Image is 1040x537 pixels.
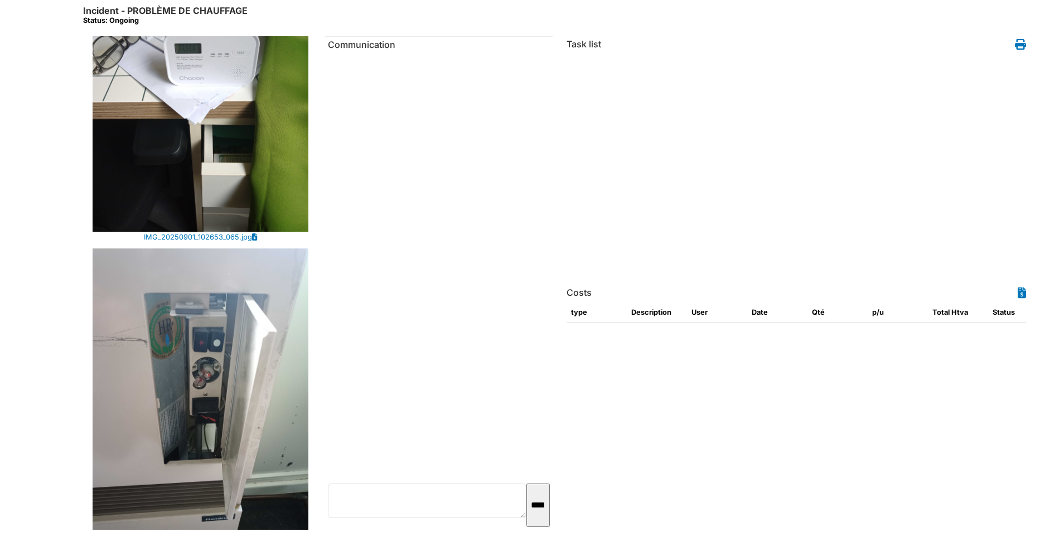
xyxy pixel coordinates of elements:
[687,302,747,323] th: User
[932,308,950,316] span: translation missing: en.total
[93,248,308,536] img: IMG_20250901_102934_815.jpg
[627,302,687,323] th: Description
[747,302,807,323] th: Date
[83,16,248,25] div: Status: Ongoing
[144,232,252,242] a: IMG_20250901_102653_065.jpg
[807,302,868,323] th: Qté
[567,302,627,323] th: type
[951,308,968,316] span: translation missing: en.HTVA
[868,302,928,323] th: p/u
[567,39,601,50] h6: Task list
[567,287,592,298] h6: Costs
[1015,39,1026,50] i: Work order
[83,6,248,25] h6: Incident - PROBLÈME DE CHAUFFAGE
[328,39,395,50] span: translation missing: en.communication.communication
